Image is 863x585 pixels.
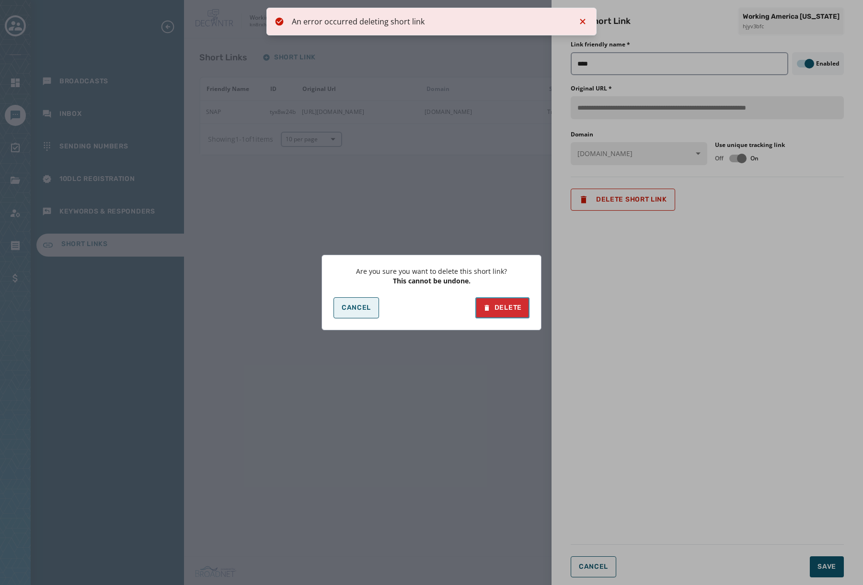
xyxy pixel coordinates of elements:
[475,297,529,318] button: Delete
[334,297,379,318] button: Cancel
[393,276,471,286] p: This cannot be undone.
[342,304,371,312] span: Cancel
[356,267,507,276] p: Are you sure you want to delete this short link?
[483,303,522,313] div: Delete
